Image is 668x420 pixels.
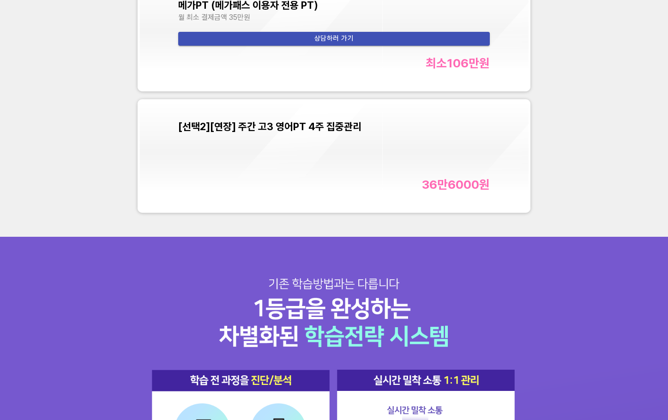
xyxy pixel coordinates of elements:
button: 상담하러 가기 [178,32,489,45]
div: 월 최소 결제금액 35만원 [178,13,489,22]
span: 상담하러 가기 [186,33,482,45]
div: 최소 106만 원 [426,56,490,70]
div: 36만6000 원 [422,177,490,192]
span: [선택2][연장] 주간 고3 영어PT 4주 집중관리 [178,120,361,132]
